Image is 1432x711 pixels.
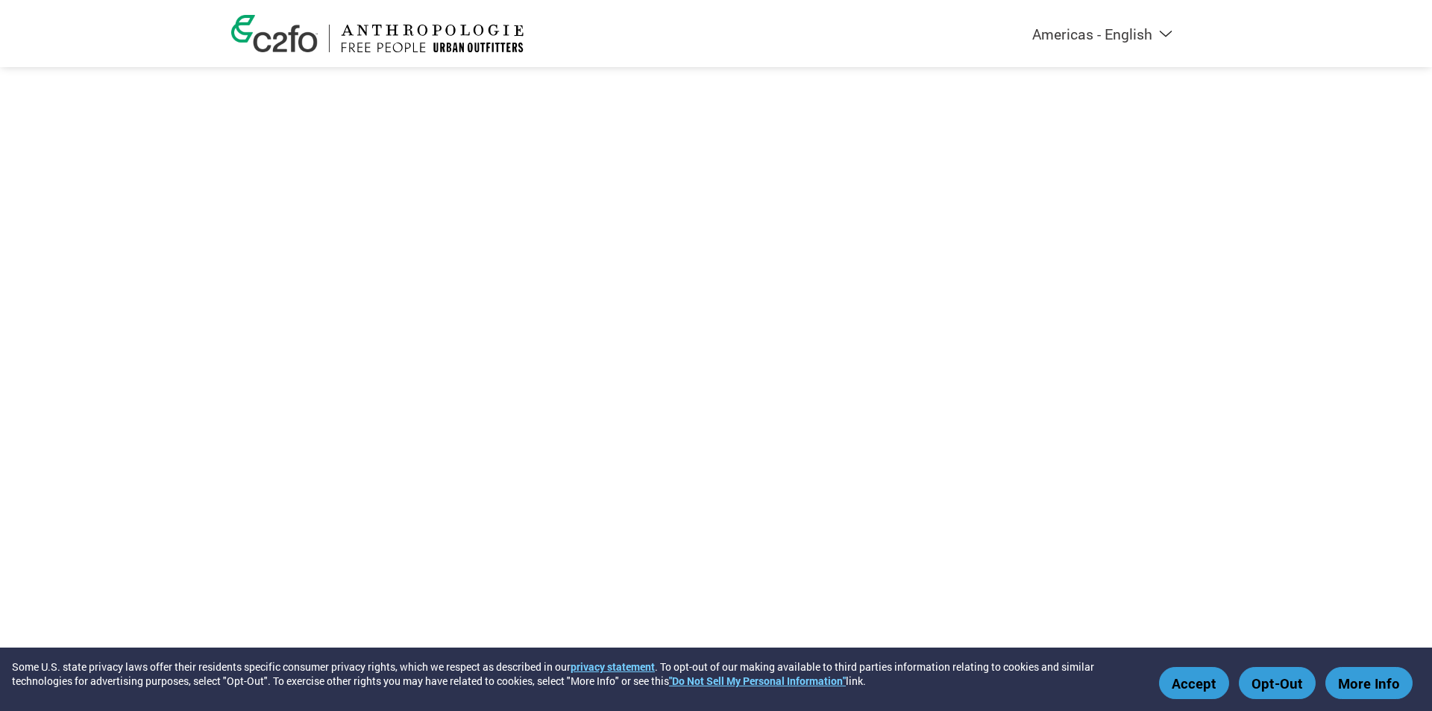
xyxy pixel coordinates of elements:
[1239,667,1316,699] button: Opt-Out
[12,660,1152,688] div: Some U.S. state privacy laws offer their residents specific consumer privacy rights, which we res...
[669,674,846,688] a: "Do Not Sell My Personal Information"
[231,15,318,52] img: c2fo logo
[571,660,655,674] a: privacy statement
[1325,667,1413,699] button: More Info
[341,25,524,52] img: Urban Outfitters
[1159,667,1229,699] button: Accept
